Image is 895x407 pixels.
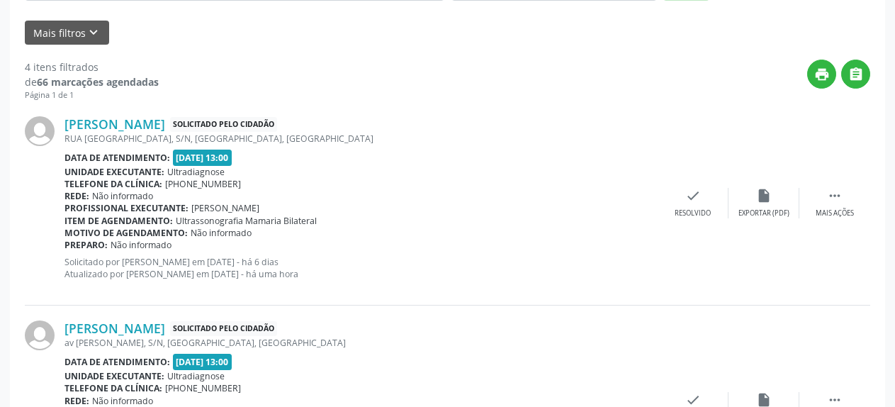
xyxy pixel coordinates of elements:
[25,89,159,101] div: Página 1 de 1
[807,60,836,89] button: print
[64,227,188,239] b: Motivo de agendamento:
[167,370,225,382] span: Ultradiagnose
[173,354,232,370] span: [DATE] 13:00
[25,21,109,45] button: Mais filtroskeyboard_arrow_down
[841,60,870,89] button: 
[64,202,188,214] b: Profissional executante:
[165,178,241,190] span: [PHONE_NUMBER]
[738,208,789,218] div: Exportar (PDF)
[64,116,165,132] a: [PERSON_NAME]
[64,178,162,190] b: Telefone da clínica:
[756,188,772,203] i: insert_drive_file
[64,370,164,382] b: Unidade executante:
[685,188,701,203] i: check
[848,67,864,82] i: 
[64,382,162,394] b: Telefone da clínica:
[64,337,658,349] div: av [PERSON_NAME], S/N, [GEOGRAPHIC_DATA], [GEOGRAPHIC_DATA]
[173,150,232,166] span: [DATE] 13:00
[111,239,171,251] span: Não informado
[675,208,711,218] div: Resolvido
[167,166,225,178] span: Ultradiagnose
[37,75,159,89] strong: 66 marcações agendadas
[92,190,153,202] span: Não informado
[191,227,252,239] span: Não informado
[25,116,55,146] img: img
[64,152,170,164] b: Data de atendimento:
[86,25,101,40] i: keyboard_arrow_down
[64,395,89,407] b: Rede:
[92,395,153,407] span: Não informado
[827,188,843,203] i: 
[170,117,277,132] span: Solicitado pelo cidadão
[165,382,241,394] span: [PHONE_NUMBER]
[25,74,159,89] div: de
[64,133,658,145] div: RUA [GEOGRAPHIC_DATA], S/N, [GEOGRAPHIC_DATA], [GEOGRAPHIC_DATA]
[25,320,55,350] img: img
[64,239,108,251] b: Preparo:
[64,356,170,368] b: Data de atendimento:
[64,256,658,280] p: Solicitado por [PERSON_NAME] em [DATE] - há 6 dias Atualizado por [PERSON_NAME] em [DATE] - há um...
[191,202,259,214] span: [PERSON_NAME]
[25,60,159,74] div: 4 itens filtrados
[64,190,89,202] b: Rede:
[64,215,173,227] b: Item de agendamento:
[170,321,277,336] span: Solicitado pelo cidadão
[64,166,164,178] b: Unidade executante:
[64,320,165,336] a: [PERSON_NAME]
[176,215,317,227] span: Ultrassonografia Mamaria Bilateral
[814,67,830,82] i: print
[816,208,854,218] div: Mais ações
